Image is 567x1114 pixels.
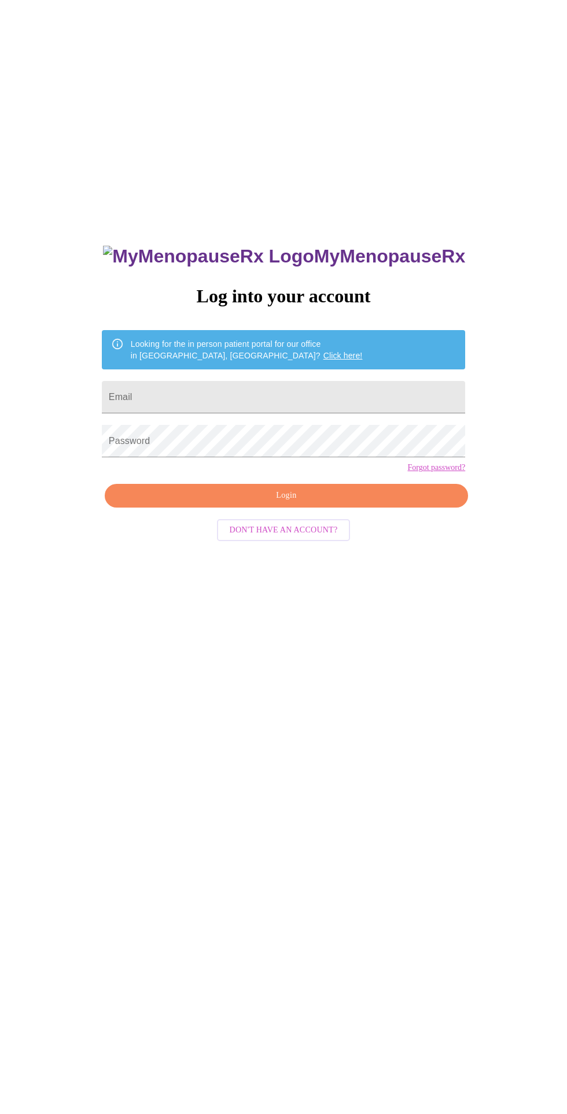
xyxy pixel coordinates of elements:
[103,246,314,267] img: MyMenopauseRx Logo
[102,286,465,307] h3: Log into your account
[105,484,468,508] button: Login
[103,246,465,267] h3: MyMenopauseRx
[214,524,354,534] a: Don't have an account?
[118,488,455,503] span: Login
[230,523,338,538] span: Don't have an account?
[407,463,465,472] a: Forgot password?
[217,519,351,542] button: Don't have an account?
[323,351,363,360] a: Click here!
[131,334,363,366] div: Looking for the in person patient portal for our office in [GEOGRAPHIC_DATA], [GEOGRAPHIC_DATA]?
